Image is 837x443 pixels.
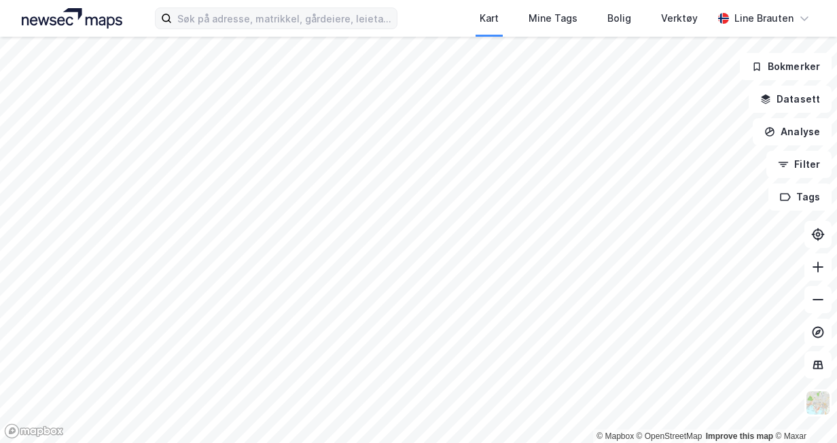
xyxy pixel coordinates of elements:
[769,378,837,443] iframe: Chat Widget
[706,431,773,441] a: Improve this map
[480,10,499,26] div: Kart
[766,151,832,178] button: Filter
[753,118,832,145] button: Analyse
[734,10,794,26] div: Line Brauten
[749,86,832,113] button: Datasett
[637,431,702,441] a: OpenStreetMap
[22,8,122,29] img: logo.a4113a55bc3d86da70a041830d287a7e.svg
[529,10,577,26] div: Mine Tags
[661,10,698,26] div: Verktøy
[769,378,837,443] div: Kontrollprogram for chat
[740,53,832,80] button: Bokmerker
[596,431,634,441] a: Mapbox
[4,423,64,439] a: Mapbox homepage
[607,10,631,26] div: Bolig
[172,8,396,29] input: Søk på adresse, matrikkel, gårdeiere, leietakere eller personer
[768,183,832,211] button: Tags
